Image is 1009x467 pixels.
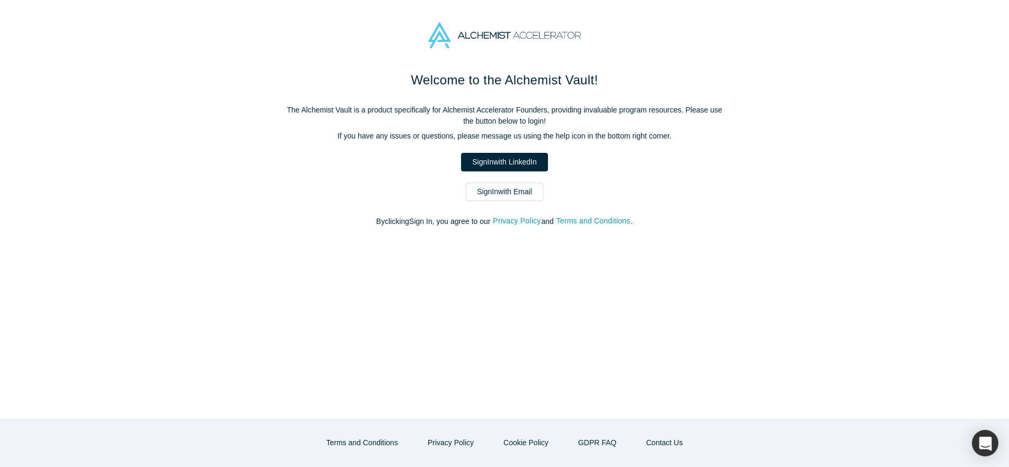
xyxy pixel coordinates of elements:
button: Terms and Conditions [315,434,409,452]
button: Contact Us [635,434,694,452]
p: The Alchemist Vault is a product specifically for Alchemist Accelerator Founders, providing inval... [282,105,727,127]
a: SignInwith Email [466,183,543,201]
a: GDPR FAQ [567,434,627,452]
a: SignInwith LinkedIn [461,153,547,171]
p: By clicking Sign In , you agree to our and . [282,216,727,227]
button: Privacy Policy [492,215,541,227]
button: Terms and Conditions [556,215,631,227]
button: Privacy Policy [417,434,485,452]
p: If you have any issues or questions, please message us using the help icon in the bottom right co... [282,131,727,142]
h1: Welcome to the Alchemist Vault! [282,71,727,90]
img: Alchemist Accelerator Logo [428,22,581,48]
button: Cookie Policy [492,434,560,452]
